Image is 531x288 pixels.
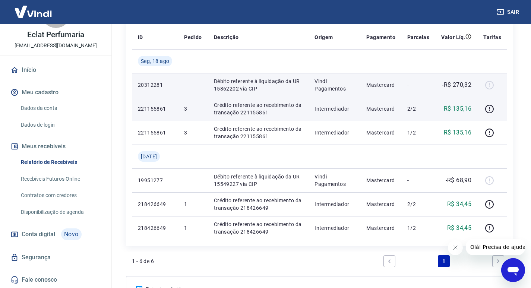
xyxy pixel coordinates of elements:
[184,129,202,136] p: 3
[366,81,395,89] p: Mastercard
[9,0,57,23] img: Vindi
[138,34,143,41] p: ID
[442,80,471,89] p: -R$ 270,32
[444,104,472,113] p: R$ 135,16
[18,155,102,170] a: Relatório de Recebíveis
[380,252,507,270] ul: Pagination
[446,176,472,185] p: -R$ 68,90
[9,249,102,266] a: Segurança
[438,255,450,267] a: Page 1 is your current page
[214,77,303,92] p: Débito referente à liquidação da UR 15862202 via CIP
[9,62,102,78] a: Início
[141,153,157,160] span: [DATE]
[138,224,172,232] p: 218426649
[366,129,395,136] p: Mastercard
[366,34,395,41] p: Pagamento
[315,129,354,136] p: Intermediador
[18,205,102,220] a: Disponibilização de agenda
[184,105,202,113] p: 3
[184,200,202,208] p: 1
[141,57,169,65] span: Seg, 18 ago
[4,5,63,11] span: Olá! Precisa de ajuda?
[214,197,303,212] p: Crédito referente ao recebimento da transação 218426649
[138,105,172,113] p: 221155861
[366,200,395,208] p: Mastercard
[138,81,172,89] p: 20312281
[315,34,333,41] p: Origem
[18,188,102,203] a: Contratos com credores
[18,171,102,187] a: Recebíveis Futuros Online
[18,101,102,116] a: Dados da conta
[407,105,429,113] p: 2/2
[407,177,429,184] p: -
[27,31,84,39] p: Eclat Perfumaria
[441,34,465,41] p: Valor Líq.
[138,200,172,208] p: 218426649
[366,224,395,232] p: Mastercard
[495,5,522,19] button: Sair
[383,255,395,267] a: Previous page
[214,221,303,235] p: Crédito referente ao recebimento da transação 218426649
[407,34,429,41] p: Parcelas
[407,129,429,136] p: 1/2
[138,177,172,184] p: 19951277
[447,224,471,232] p: R$ 34,45
[61,228,82,240] span: Novo
[466,239,525,255] iframe: Mensagem da empresa
[9,272,102,288] a: Fale conosco
[315,77,354,92] p: Vindi Pagamentos
[214,173,303,188] p: Débito referente à liquidação da UR 15549227 via CIP
[447,200,471,209] p: R$ 34,45
[501,258,525,282] iframe: Botão para abrir a janela de mensagens
[132,257,154,265] p: 1 - 6 de 6
[15,42,97,50] p: [EMAIL_ADDRESS][DOMAIN_NAME]
[184,224,202,232] p: 1
[407,81,429,89] p: -
[9,225,102,243] a: Conta digitalNovo
[184,34,202,41] p: Pedido
[366,105,395,113] p: Mastercard
[214,34,239,41] p: Descrição
[315,224,354,232] p: Intermediador
[315,200,354,208] p: Intermediador
[9,138,102,155] button: Meus recebíveis
[22,229,55,240] span: Conta digital
[492,255,504,267] a: Next page
[138,129,172,136] p: 221155861
[18,117,102,133] a: Dados de login
[444,128,472,137] p: R$ 135,16
[407,224,429,232] p: 1/2
[315,173,354,188] p: Vindi Pagamentos
[448,240,463,255] iframe: Fechar mensagem
[214,101,303,116] p: Crédito referente ao recebimento da transação 221155861
[315,105,354,113] p: Intermediador
[9,84,102,101] button: Meu cadastro
[483,34,501,41] p: Tarifas
[407,200,429,208] p: 2/2
[366,177,395,184] p: Mastercard
[214,125,303,140] p: Crédito referente ao recebimento da transação 221155861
